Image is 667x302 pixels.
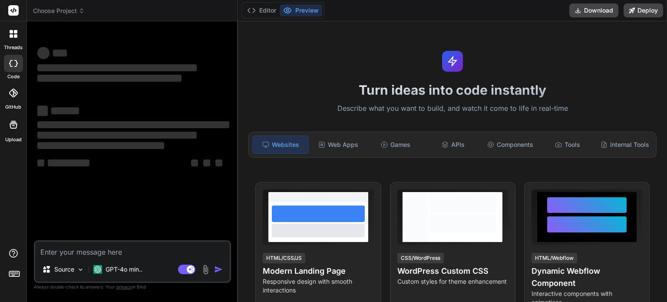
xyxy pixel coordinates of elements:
[243,103,662,114] p: Describe what you want to build, and watch it come to life in real-time
[532,265,642,289] h4: Dynamic Webflow Component
[37,142,164,149] span: ‌
[53,50,67,56] span: ‌
[5,103,21,111] label: GitHub
[532,253,577,263] div: HTML/Webflow
[34,283,231,291] p: Always double-check its answers. Your in Bind
[37,106,48,116] span: ‌
[252,136,309,154] div: Websites
[280,4,322,17] button: Preview
[33,7,85,15] span: Choose Project
[106,265,142,274] p: GPT-4o min..
[624,3,663,17] button: Deploy
[5,136,22,143] label: Upload
[569,3,618,17] button: Download
[263,277,373,295] p: Responsive design with smooth interactions
[540,136,595,154] div: Tools
[77,266,84,273] img: Pick Models
[4,44,23,51] label: threads
[397,265,508,277] h4: WordPress Custom CSS
[597,136,653,154] div: Internal Tools
[263,253,305,263] div: HTML/CSS/JS
[191,159,198,166] span: ‌
[48,159,89,166] span: ‌
[37,159,44,166] span: ‌
[37,64,197,71] span: ‌
[37,121,229,128] span: ‌
[368,136,423,154] div: Games
[244,4,280,17] button: Editor
[397,277,508,286] p: Custom styles for theme enhancement
[215,159,222,166] span: ‌
[425,136,481,154] div: APIs
[482,136,538,154] div: Components
[37,47,50,59] span: ‌
[263,265,373,277] h4: Modern Landing Page
[397,253,444,263] div: CSS/WordPress
[37,132,197,139] span: ‌
[51,107,79,114] span: ‌
[201,265,211,275] img: attachment
[93,265,102,274] img: GPT-4o mini
[310,136,366,154] div: Web Apps
[54,265,74,274] p: Source
[37,75,182,82] span: ‌
[243,82,662,98] h1: Turn ideas into code instantly
[203,159,210,166] span: ‌
[214,265,223,274] img: icon
[116,284,132,289] span: privacy
[7,73,20,80] label: code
